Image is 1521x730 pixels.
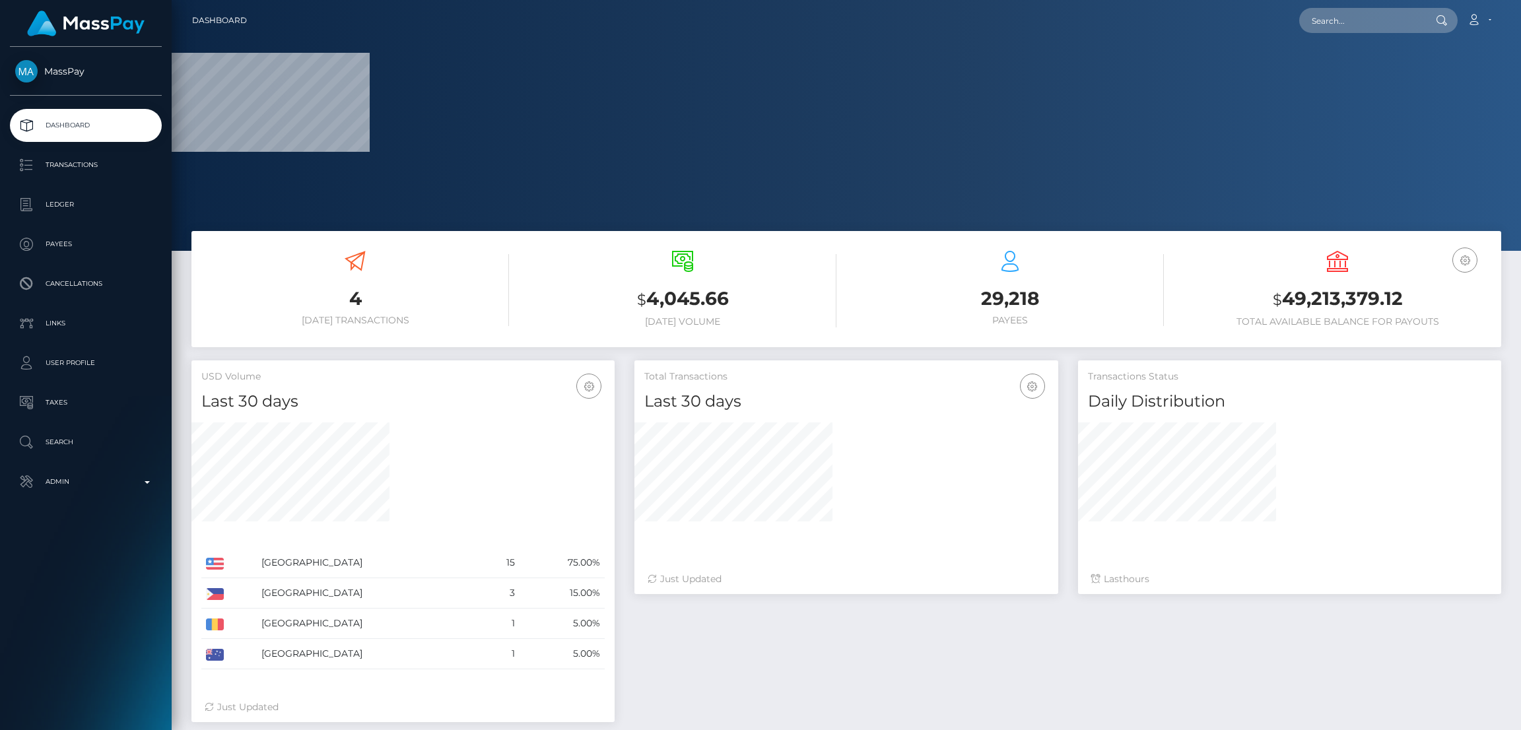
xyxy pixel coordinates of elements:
td: [GEOGRAPHIC_DATA] [257,609,483,639]
h6: [DATE] Transactions [201,315,509,326]
img: AU.png [206,649,224,661]
td: 75.00% [520,548,605,578]
p: Cancellations [15,274,156,294]
p: Payees [15,234,156,254]
a: Cancellations [10,267,162,300]
h6: Total Available Balance for Payouts [1184,316,1491,327]
p: Transactions [15,155,156,175]
p: Taxes [15,393,156,413]
p: User Profile [15,353,156,373]
p: Dashboard [15,116,156,135]
h3: 49,213,379.12 [1184,286,1491,313]
small: $ [637,290,646,309]
h4: Last 30 days [644,390,1048,413]
h4: Last 30 days [201,390,605,413]
a: Dashboard [10,109,162,142]
p: Admin [15,472,156,492]
img: MassPay [15,60,38,83]
td: 1 [483,639,520,669]
p: Ledger [15,195,156,215]
img: PH.png [206,588,224,600]
img: US.png [206,558,224,570]
a: Ledger [10,188,162,221]
a: Payees [10,228,162,261]
p: Links [15,314,156,333]
span: MassPay [10,65,162,77]
img: MassPay Logo [27,11,145,36]
td: [GEOGRAPHIC_DATA] [257,639,483,669]
input: Search... [1299,8,1423,33]
td: 15 [483,548,520,578]
a: Taxes [10,386,162,419]
a: Dashboard [192,7,247,34]
td: 15.00% [520,578,605,609]
a: Search [10,426,162,459]
img: RO.png [206,618,224,630]
small: $ [1273,290,1282,309]
a: User Profile [10,347,162,380]
h6: [DATE] Volume [529,316,836,327]
p: Search [15,432,156,452]
h5: Total Transactions [644,370,1048,383]
div: Just Updated [648,572,1044,586]
div: Last hours [1091,572,1488,586]
div: Just Updated [205,700,601,714]
h3: 29,218 [856,286,1164,312]
td: 3 [483,578,520,609]
h6: Payees [856,315,1164,326]
td: [GEOGRAPHIC_DATA] [257,548,483,578]
td: 5.00% [520,639,605,669]
h3: 4 [201,286,509,312]
td: [GEOGRAPHIC_DATA] [257,578,483,609]
h5: Transactions Status [1088,370,1491,383]
td: 5.00% [520,609,605,639]
a: Admin [10,465,162,498]
a: Transactions [10,149,162,182]
h3: 4,045.66 [529,286,836,313]
h5: USD Volume [201,370,605,383]
a: Links [10,307,162,340]
td: 1 [483,609,520,639]
h4: Daily Distribution [1088,390,1491,413]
